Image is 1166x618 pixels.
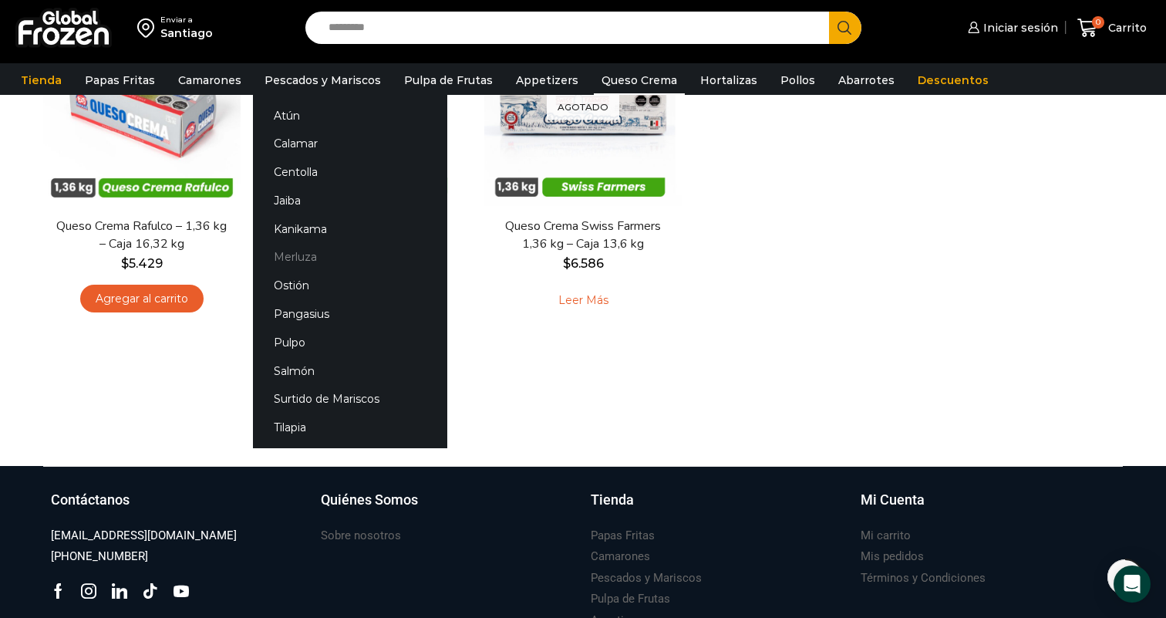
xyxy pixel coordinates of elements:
a: Pescados y Mariscos [257,66,389,95]
h3: Términos y Condiciones [861,570,986,586]
a: Camarones [170,66,249,95]
bdi: 6.586 [563,256,604,271]
a: Centolla [253,158,447,187]
a: Appetizers [508,66,586,95]
h3: Pescados y Mariscos [591,570,702,586]
a: Contáctanos [51,490,305,525]
span: $ [563,256,571,271]
a: Quiénes Somos [321,490,575,525]
bdi: 5.429 [121,256,163,271]
a: Hortalizas [693,66,765,95]
h3: Contáctanos [51,490,130,510]
a: Tienda [591,490,845,525]
a: Queso Crema Swiss Farmers 1,36 kg – Caja 13,6 kg [494,218,672,253]
a: [EMAIL_ADDRESS][DOMAIN_NAME] [51,525,237,546]
a: 0 Carrito [1073,10,1151,46]
a: Sobre nosotros [321,525,401,546]
a: Pollos [773,66,823,95]
a: [PHONE_NUMBER] [51,546,148,567]
a: Pescados y Mariscos [591,568,702,589]
a: Jaiba [253,187,447,215]
a: Tienda [13,66,69,95]
h3: Mi Cuenta [861,490,925,510]
a: Surtido de Mariscos [253,385,447,414]
h3: Sobre nosotros [321,528,401,544]
a: Leé más sobre “Queso Crema Swiss Farmers 1,36 kg - Caja 13,6 kg” [534,285,632,317]
span: 0 [1092,16,1104,29]
a: Queso Crema Rafulco – 1,36 kg – Caja 16,32 kg [53,218,231,253]
a: Mi carrito [861,525,911,546]
a: Queso Crema [594,66,685,95]
a: Iniciar sesión [964,12,1058,43]
div: Open Intercom Messenger [1114,566,1151,603]
a: Kanikama [253,214,447,243]
a: Términos y Condiciones [861,568,986,589]
h3: Quiénes Somos [321,490,418,510]
h3: Mis pedidos [861,549,924,565]
div: Santiago [160,25,213,41]
span: $ [121,256,129,271]
h3: Camarones [591,549,650,565]
a: Agregar al carrito: “Queso Crema Rafulco - 1,36 kg - Caja 16,32 kg” [80,285,204,313]
a: Mis pedidos [861,546,924,567]
span: Carrito [1104,20,1147,35]
a: Papas Fritas [77,66,163,95]
h3: Mi carrito [861,528,911,544]
h3: [PHONE_NUMBER] [51,549,148,565]
img: address-field-icon.svg [137,15,160,41]
button: Search button [829,12,861,44]
a: Merluza [253,243,447,272]
a: Calamar [253,130,447,158]
p: Agotado [547,94,619,120]
a: Papas Fritas [591,525,655,546]
a: Ostión [253,272,447,300]
a: Pangasius [253,300,447,329]
a: Camarones [591,546,650,567]
h3: Tienda [591,490,634,510]
span: Iniciar sesión [979,20,1058,35]
a: Pulpo [253,328,447,356]
a: Mi Cuenta [861,490,1115,525]
a: Abarrotes [831,66,902,95]
a: Atún [253,101,447,130]
a: Pulpa de Frutas [396,66,500,95]
h3: [EMAIL_ADDRESS][DOMAIN_NAME] [51,528,237,544]
a: Salmón [253,356,447,385]
div: Enviar a [160,15,213,25]
h3: Papas Fritas [591,528,655,544]
a: Descuentos [910,66,996,95]
h3: Pulpa de Frutas [591,591,670,607]
a: Pulpa de Frutas [591,589,670,610]
a: Tilapia [253,414,447,442]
